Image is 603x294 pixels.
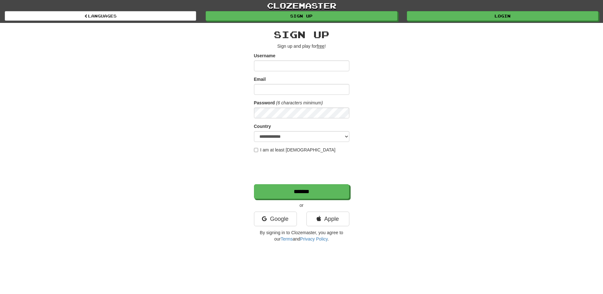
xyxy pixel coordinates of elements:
[206,11,397,21] a: Sign up
[306,212,349,226] a: Apple
[254,229,349,242] p: By signing in to Clozemaster, you agree to our and .
[317,44,325,49] u: free
[5,11,196,21] a: Languages
[254,156,351,181] iframe: reCAPTCHA
[254,148,258,152] input: I am at least [DEMOGRAPHIC_DATA]
[281,236,293,241] a: Terms
[300,236,327,241] a: Privacy Policy
[254,76,266,82] label: Email
[254,29,349,40] h2: Sign up
[407,11,598,21] a: Login
[254,202,349,208] p: or
[276,100,323,105] em: (6 characters minimum)
[254,43,349,49] p: Sign up and play for !
[254,123,271,129] label: Country
[254,52,276,59] label: Username
[254,212,297,226] a: Google
[254,100,275,106] label: Password
[254,147,336,153] label: I am at least [DEMOGRAPHIC_DATA]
